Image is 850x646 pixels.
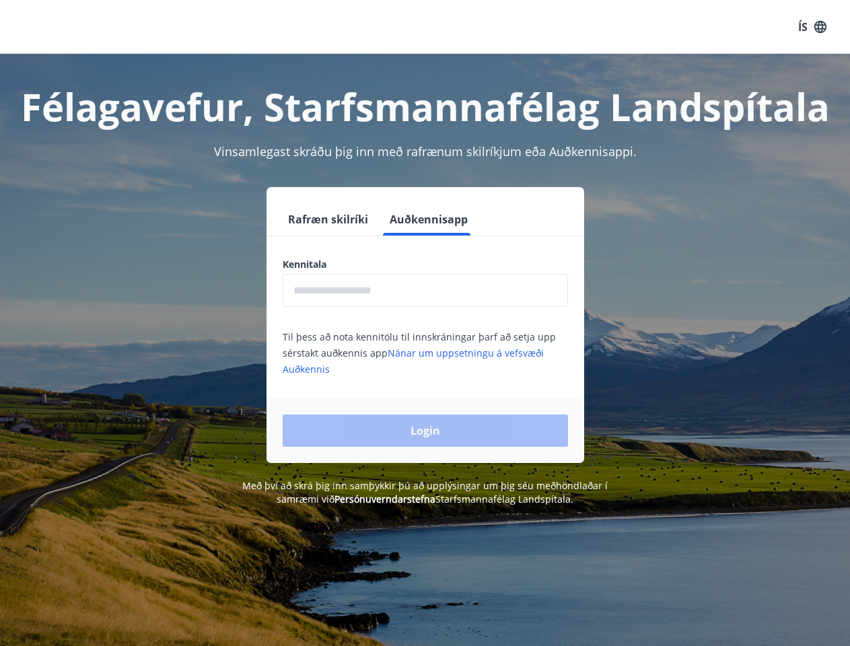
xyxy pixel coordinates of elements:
[242,479,608,505] span: Með því að skrá þig inn samþykkir þú að upplýsingar um þig séu meðhöndlaðar í samræmi við Starfsm...
[214,143,637,159] span: Vinsamlegast skráðu þig inn með rafrænum skilríkjum eða Auðkennisappi.
[283,203,374,236] button: Rafræn skilríki
[283,258,568,271] label: Kennitala
[384,203,473,236] button: Auðkennisapp
[283,347,544,375] a: Nánar um uppsetningu á vefsvæði Auðkennis
[283,330,556,375] span: Til þess að nota kennitölu til innskráningar þarf að setja upp sérstakt auðkennis app
[16,81,834,132] h1: Félagavefur, Starfsmannafélag Landspítala
[334,493,435,505] a: Persónuverndarstefna
[791,15,834,39] button: ÍS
